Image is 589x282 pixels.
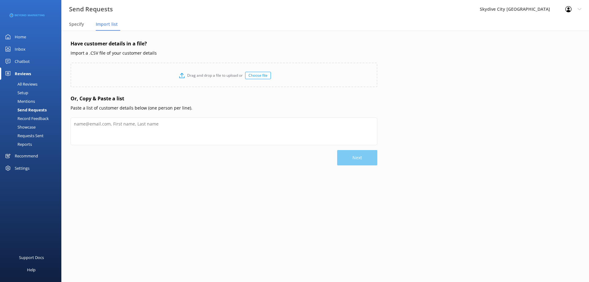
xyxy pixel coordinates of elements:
[71,105,377,111] p: Paste a list of customer details below (one person per line).
[15,43,25,55] div: Inbox
[4,123,36,131] div: Showcase
[4,114,61,123] a: Record Feedback
[15,162,29,174] div: Settings
[9,10,44,21] img: 3-1676954853.png
[4,88,61,97] a: Setup
[71,40,377,48] h4: Have customer details in a file?
[4,114,49,123] div: Record Feedback
[4,131,61,140] a: Requests Sent
[15,150,38,162] div: Recommend
[71,95,377,103] h4: Or, Copy & Paste a list
[71,50,377,56] p: Import a .CSV file of your customer details
[15,68,31,80] div: Reviews
[245,72,271,79] div: Choose file
[4,80,37,88] div: All Reviews
[27,264,36,276] div: Help
[4,80,61,88] a: All Reviews
[4,106,61,114] a: Send Requests
[4,106,47,114] div: Send Requests
[15,31,26,43] div: Home
[4,88,28,97] div: Setup
[4,97,35,106] div: Mentions
[69,4,113,14] h3: Send Requests
[4,97,61,106] a: Mentions
[4,123,61,131] a: Showcase
[4,140,32,149] div: Reports
[69,21,84,27] span: Specify
[4,131,44,140] div: Requests Sent
[15,55,30,68] div: Chatbot
[96,21,118,27] span: Import list
[185,72,245,78] p: Drag and drop a file to upload or
[19,251,44,264] div: Support Docs
[4,140,61,149] a: Reports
